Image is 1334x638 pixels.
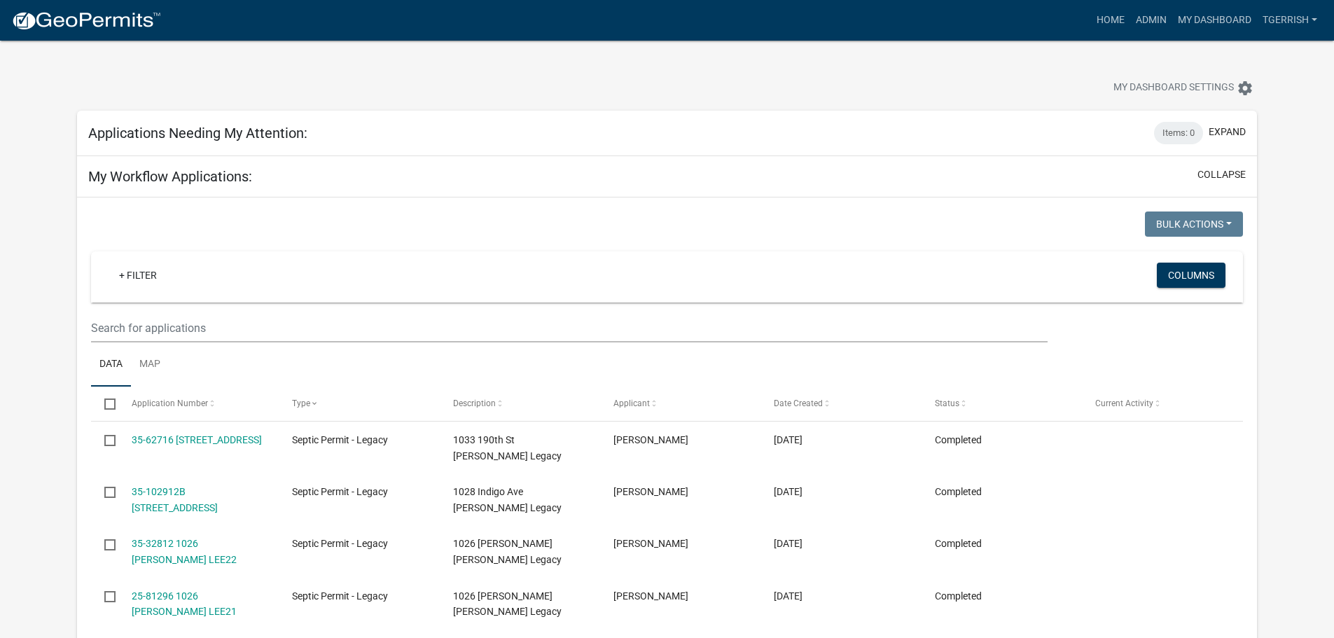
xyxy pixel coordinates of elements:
a: Home [1091,7,1130,34]
a: Map [131,342,169,387]
div: Items: 0 [1154,122,1203,144]
span: Septic Permit - Legacy [292,538,388,549]
span: Applicant [613,398,650,408]
span: Septic Permit - Legacy [292,590,388,602]
span: 1026 Hardin Rd LEE Legacy [453,590,562,618]
span: 04/16/2025 [774,590,803,602]
a: Data [91,342,131,387]
span: 1028 Indigo Ave HAMILTON Legacy [453,486,562,513]
span: Completed [935,486,982,497]
span: Completed [935,590,982,602]
span: Current Activity [1095,398,1153,408]
datatable-header-cell: Select [91,387,118,420]
datatable-header-cell: Type [279,387,439,420]
span: Travis Gerrish [613,590,688,602]
span: Travis Gerrish [613,486,688,497]
a: 35-102912B [STREET_ADDRESS] [132,486,218,513]
datatable-header-cell: Application Number [118,387,279,420]
input: Search for applications [91,314,1047,342]
a: 25-81296 1026 [PERSON_NAME] LEE21 [132,590,237,618]
a: My Dashboard [1172,7,1257,34]
h5: Applications Needing My Attention: [88,125,307,141]
a: 35-32812 1026 [PERSON_NAME] LEE22 [132,538,237,565]
button: Bulk Actions [1145,211,1243,237]
span: Travis Gerrish [613,538,688,549]
span: Completed [935,538,982,549]
i: settings [1237,80,1253,97]
a: 35-62716 [STREET_ADDRESS] [132,434,262,445]
button: expand [1209,125,1246,139]
span: 04/16/2025 [774,538,803,549]
button: collapse [1197,167,1246,182]
a: TGERRISH [1257,7,1323,34]
span: Septic Permit - Legacy [292,434,388,445]
span: 04/21/2025 [774,434,803,445]
datatable-header-cell: Description [439,387,599,420]
span: Completed [935,434,982,445]
h5: My Workflow Applications: [88,168,252,185]
button: Columns [1157,263,1225,288]
span: Date Created [774,398,823,408]
span: 04/16/2025 [774,486,803,497]
span: Status [935,398,959,408]
span: Description [453,398,496,408]
a: Admin [1130,7,1172,34]
span: Type [292,398,310,408]
datatable-header-cell: Date Created [760,387,921,420]
span: 1026 Hardin Rd LEE Legacy [453,538,562,565]
a: + Filter [108,263,168,288]
span: Septic Permit - Legacy [292,486,388,497]
span: Application Number [132,398,208,408]
span: Travis Gerrish [613,434,688,445]
datatable-header-cell: Applicant [600,387,760,420]
span: 1033 190th St MARION Legacy [453,434,562,462]
datatable-header-cell: Current Activity [1082,387,1242,420]
button: My Dashboard Settingssettings [1102,74,1265,102]
datatable-header-cell: Status [922,387,1082,420]
span: My Dashboard Settings [1113,80,1234,97]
